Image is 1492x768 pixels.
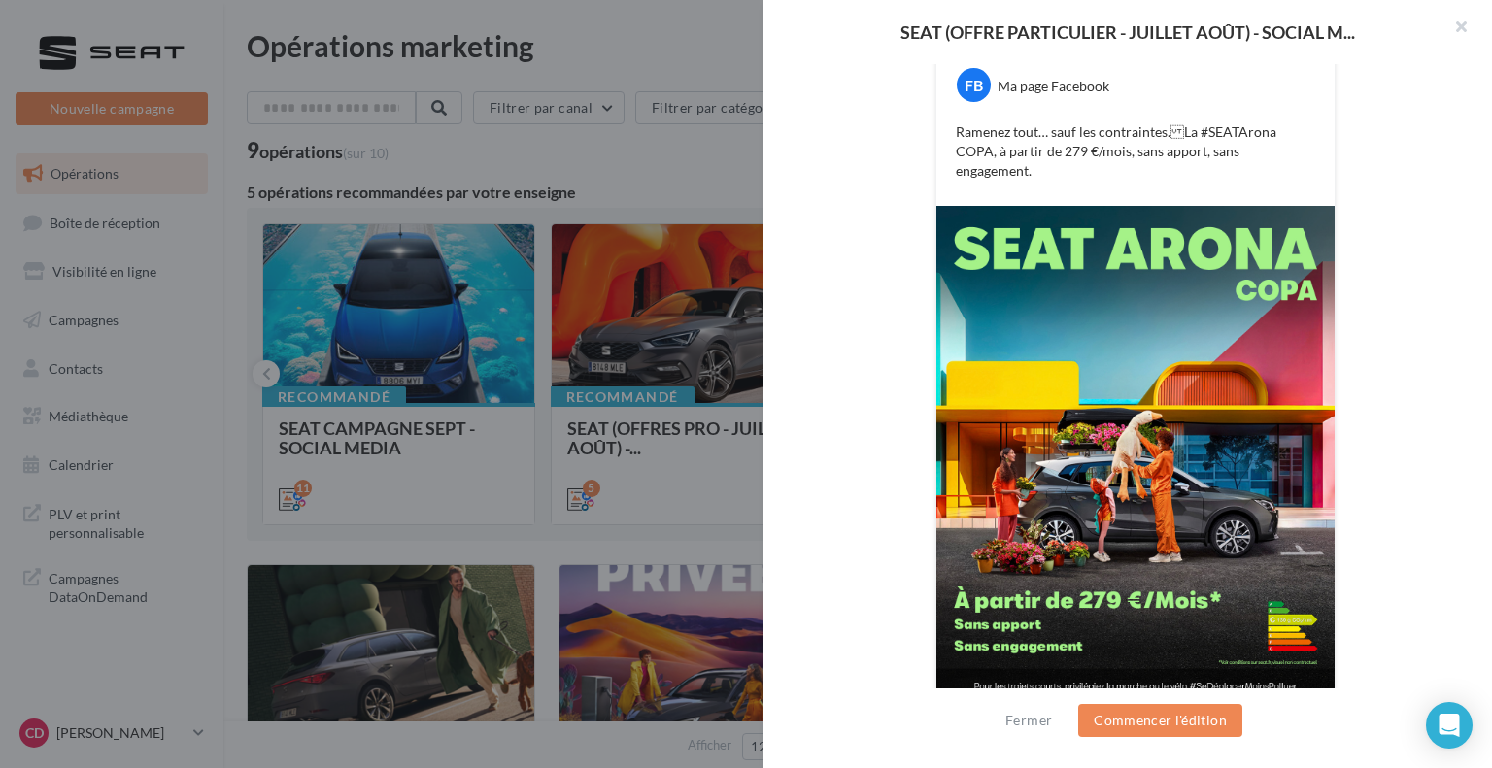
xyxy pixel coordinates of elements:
div: Open Intercom Messenger [1426,702,1473,749]
button: Commencer l'édition [1078,704,1242,737]
span: SEAT (OFFRE PARTICULIER - JUILLET AOÛT) - SOCIAL M... [900,23,1355,41]
div: Ma page Facebook [998,77,1109,96]
button: Fermer [998,709,1060,732]
p: Ramenez tout… sauf les contraintes. La #SEATArona COPA, à partir de 279 €/mois, sans apport, sans... [956,122,1315,181]
div: FB [957,68,991,102]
